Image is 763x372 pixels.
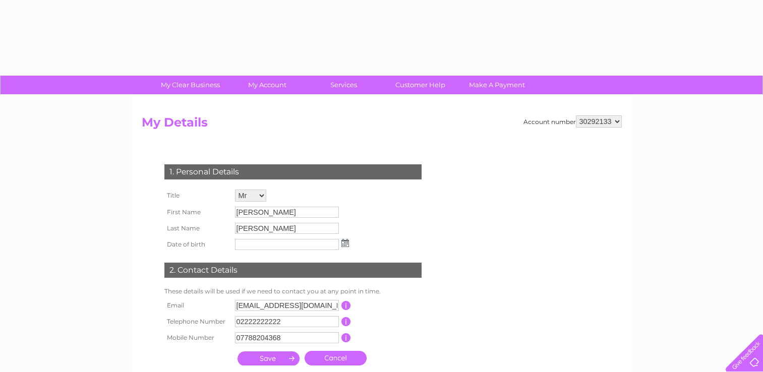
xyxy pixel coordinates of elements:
th: Email [162,297,232,314]
td: These details will be used if we need to contact you at any point in time. [162,285,424,297]
img: ... [341,239,349,247]
th: Date of birth [162,236,232,253]
a: Make A Payment [455,76,539,94]
input: Information [341,333,351,342]
th: Title [162,187,232,204]
input: Information [341,301,351,310]
div: 2. Contact Details [164,263,422,278]
a: Services [302,76,385,94]
th: Last Name [162,220,232,236]
div: Account number [523,115,622,128]
input: Information [341,317,351,326]
th: First Name [162,204,232,220]
div: 1. Personal Details [164,164,422,179]
h2: My Details [142,115,622,135]
th: Mobile Number [162,330,232,346]
input: Submit [238,351,300,365]
a: My Account [225,76,309,94]
th: Telephone Number [162,314,232,330]
a: My Clear Business [149,76,232,94]
a: Cancel [305,351,367,365]
a: Customer Help [379,76,462,94]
